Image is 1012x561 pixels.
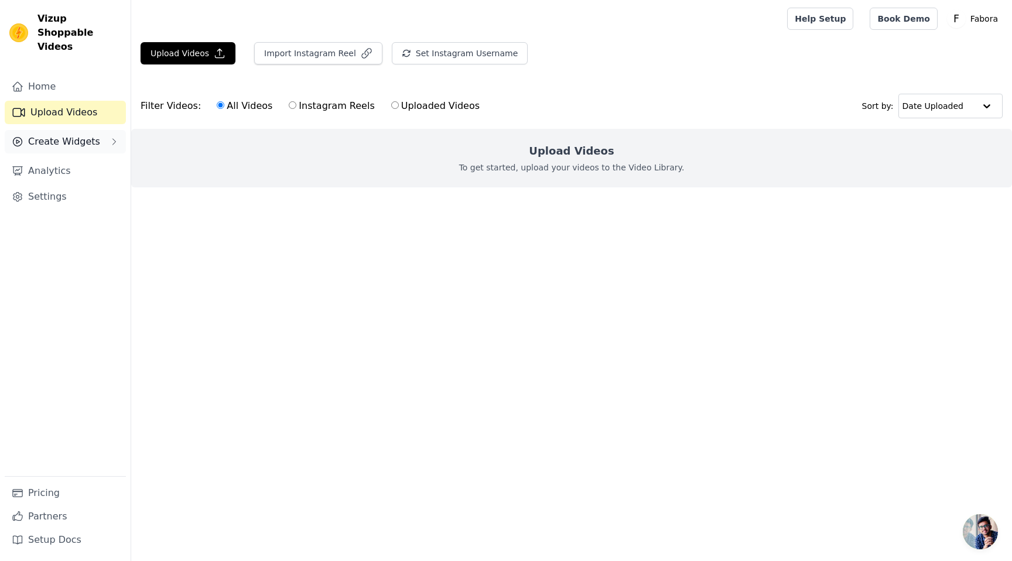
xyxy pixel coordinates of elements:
a: Help Setup [787,8,853,30]
a: Pricing [5,481,126,505]
button: Create Widgets [5,130,126,153]
button: F Fabora [947,8,1003,29]
a: Settings [5,185,126,208]
a: Analytics [5,159,126,183]
div: Open chat [963,514,998,549]
a: Setup Docs [5,528,126,552]
button: Set Instagram Username [392,42,528,64]
a: Partners [5,505,126,528]
input: Uploaded Videos [391,101,399,109]
div: Sort by: [862,94,1003,118]
a: Home [5,75,126,98]
label: All Videos [216,98,273,114]
h2: Upload Videos [529,143,614,159]
input: All Videos [217,101,224,109]
span: Vizup Shoppable Videos [37,12,121,54]
input: Instagram Reels [289,101,296,109]
a: Book Demo [870,8,937,30]
div: Filter Videos: [141,93,486,119]
button: Upload Videos [141,42,235,64]
label: Uploaded Videos [391,98,480,114]
button: Import Instagram Reel [254,42,382,64]
img: Vizup [9,23,28,42]
a: Upload Videos [5,101,126,124]
span: Create Widgets [28,135,100,149]
p: To get started, upload your videos to the Video Library. [459,162,685,173]
label: Instagram Reels [288,98,375,114]
p: Fabora [966,8,1003,29]
text: F [953,13,959,25]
